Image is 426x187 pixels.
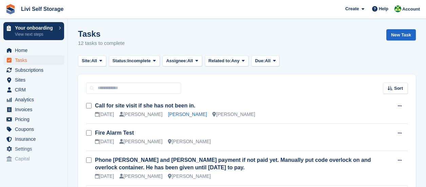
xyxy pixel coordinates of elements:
a: menu [3,124,64,134]
span: Site: [82,57,91,64]
div: [PERSON_NAME] [168,138,211,145]
span: Tasks [15,55,56,65]
span: Subscriptions [15,65,56,75]
div: [DATE] [95,138,114,145]
button: Related to: Any [205,55,249,67]
a: New Task [386,29,416,40]
span: CRM [15,85,56,95]
a: menu [3,95,64,104]
div: [PERSON_NAME] [119,138,162,145]
span: Due: [255,57,265,64]
a: menu [3,46,64,55]
a: [PERSON_NAME] [168,112,207,117]
span: Account [402,6,420,13]
button: Due: All [251,55,279,67]
p: Your onboarding [15,26,55,30]
p: 12 tasks to complete [78,39,125,47]
a: menu [3,144,64,154]
button: Status: Incomplete [109,55,160,67]
div: [PERSON_NAME] [168,173,211,180]
div: [PERSON_NAME] [119,173,162,180]
span: Assignee: [166,57,187,64]
span: Home [15,46,56,55]
a: Phone [PERSON_NAME] and [PERSON_NAME] payment if not paid yet. Manually put code overlock on and ... [95,157,371,170]
a: Call for site visit if she has not been in. [95,103,195,108]
span: Help [379,5,388,12]
span: Incomplete [128,57,151,64]
span: Related to: [209,57,231,64]
span: Coupons [15,124,56,134]
span: Insurance [15,134,56,144]
div: [DATE] [95,111,114,118]
span: Storefront [6,169,67,176]
span: Sort [394,85,403,92]
img: Alex Handyside [394,5,401,12]
a: Fire Alarm Test [95,130,134,136]
a: Livi Self Storage [18,3,66,15]
a: menu [3,55,64,65]
span: Analytics [15,95,56,104]
a: menu [3,65,64,75]
a: menu [3,105,64,114]
span: Pricing [15,115,56,124]
div: [PERSON_NAME] [212,111,255,118]
span: Sites [15,75,56,85]
a: Your onboarding View next steps [3,22,64,40]
span: All [91,57,97,64]
a: menu [3,85,64,95]
button: Assignee: All [162,55,202,67]
h1: Tasks [78,29,125,38]
button: Site: All [78,55,106,67]
span: All [265,57,271,64]
a: menu [3,154,64,164]
div: [DATE] [95,173,114,180]
span: Settings [15,144,56,154]
a: menu [3,75,64,85]
span: Invoices [15,105,56,114]
p: View next steps [15,31,55,37]
span: Status: [113,57,128,64]
a: menu [3,134,64,144]
a: menu [3,115,64,124]
span: Any [231,57,240,64]
span: All [187,57,193,64]
span: Capital [15,154,56,164]
img: stora-icon-8386f47178a22dfd0bd8f6a31ec36ba5ce8667c1dd55bd0f319d3a0aa187defe.svg [5,4,16,14]
div: [PERSON_NAME] [119,111,162,118]
span: Create [345,5,359,12]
